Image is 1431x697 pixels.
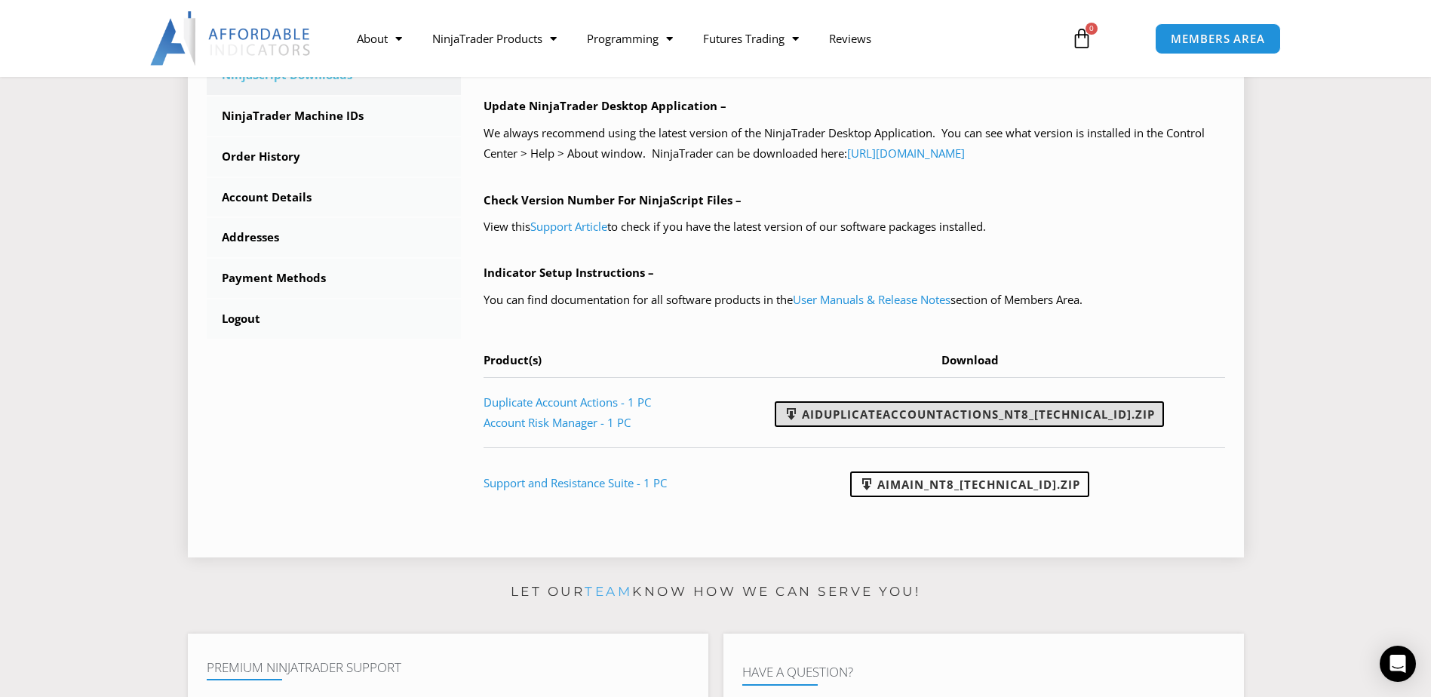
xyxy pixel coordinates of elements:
a: Logout [207,299,462,339]
a: Futures Trading [688,21,814,56]
a: [URL][DOMAIN_NAME] [847,146,965,161]
span: 0 [1086,23,1098,35]
a: NinjaTrader Products [417,21,572,56]
p: You can find documentation for all software products in the section of Members Area. [484,290,1225,311]
p: View this to check if you have the latest version of our software packages installed. [484,216,1225,238]
img: LogoAI | Affordable Indicators – NinjaTrader [150,11,312,66]
a: AIMain_NT8_[TECHNICAL_ID].zip [850,471,1089,497]
h4: Have A Question? [742,665,1225,680]
a: Payment Methods [207,259,462,298]
b: Indicator Setup Instructions – [484,265,654,280]
a: Duplicate Account Actions - 1 PC [484,395,651,410]
span: Product(s) [484,352,542,367]
a: Account Details [207,178,462,217]
a: Support Article [530,219,607,234]
a: User Manuals & Release Notes [793,292,950,307]
a: Account Risk Manager - 1 PC [484,415,631,430]
a: NinjaTrader Machine IDs [207,97,462,136]
b: Update NinjaTrader Desktop Application – [484,98,726,113]
a: 0 [1049,17,1115,60]
div: Open Intercom Messenger [1380,646,1416,682]
a: Addresses [207,218,462,257]
a: AIDuplicateAccountActions_NT8_[TECHNICAL_ID].zip [775,401,1164,427]
h4: Premium NinjaTrader Support [207,660,689,675]
a: MEMBERS AREA [1155,23,1281,54]
span: MEMBERS AREA [1171,33,1265,45]
a: Support and Resistance Suite - 1 PC [484,475,667,490]
a: Reviews [814,21,886,56]
a: About [342,21,417,56]
a: Order History [207,137,462,177]
p: We always recommend using the latest version of the NinjaTrader Desktop Application. You can see ... [484,123,1225,165]
b: Check Version Number For NinjaScript Files – [484,192,742,207]
nav: Menu [342,21,1054,56]
p: Let our know how we can serve you! [188,580,1244,604]
a: team [585,584,632,599]
span: Download [941,352,999,367]
a: Programming [572,21,688,56]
